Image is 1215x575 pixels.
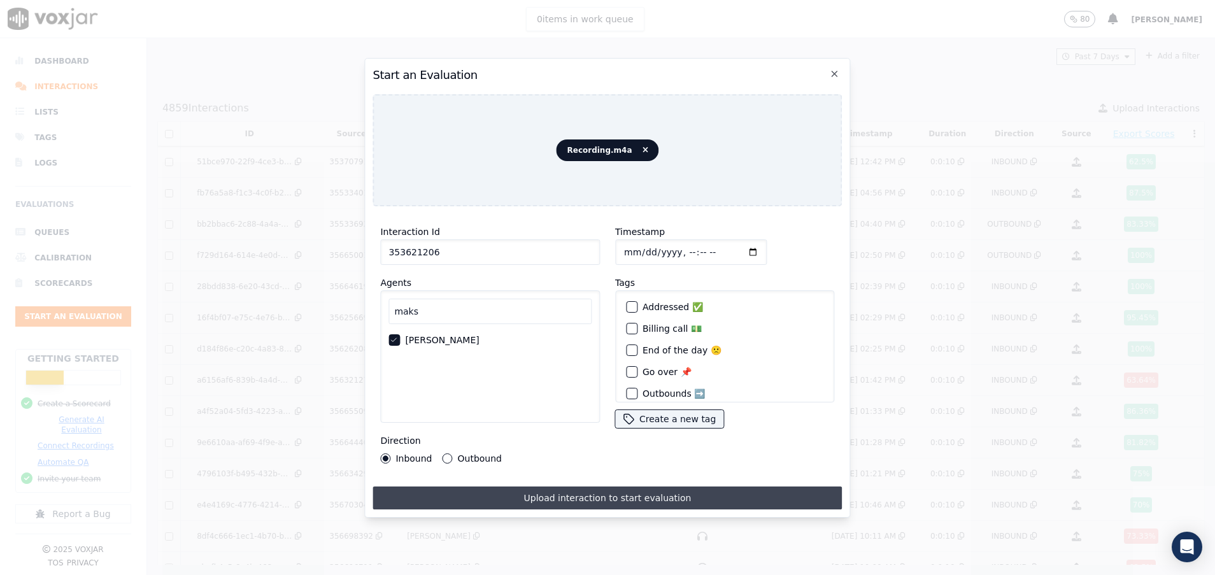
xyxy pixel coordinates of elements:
[1172,532,1202,562] div: Open Intercom Messenger
[643,346,721,355] label: End of the day 🙁
[643,367,692,376] label: Go over 📌
[615,278,635,288] label: Tags
[615,410,723,428] button: Create a new tag
[643,389,705,398] label: Outbounds ➡️
[373,66,842,84] h2: Start an Evaluation
[643,302,703,311] label: Addressed ✅
[380,278,411,288] label: Agents
[458,454,502,463] label: Outbound
[395,454,432,463] label: Inbound
[405,336,479,344] label: [PERSON_NAME]
[557,139,659,161] span: Recording.m4a
[380,227,439,237] label: Interaction Id
[373,486,842,509] button: Upload interaction to start evaluation
[615,227,665,237] label: Timestamp
[643,324,702,333] label: Billing call 💵
[388,299,592,324] input: Search Agents...
[380,436,420,446] label: Direction
[380,239,600,265] input: reference id, file name, etc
